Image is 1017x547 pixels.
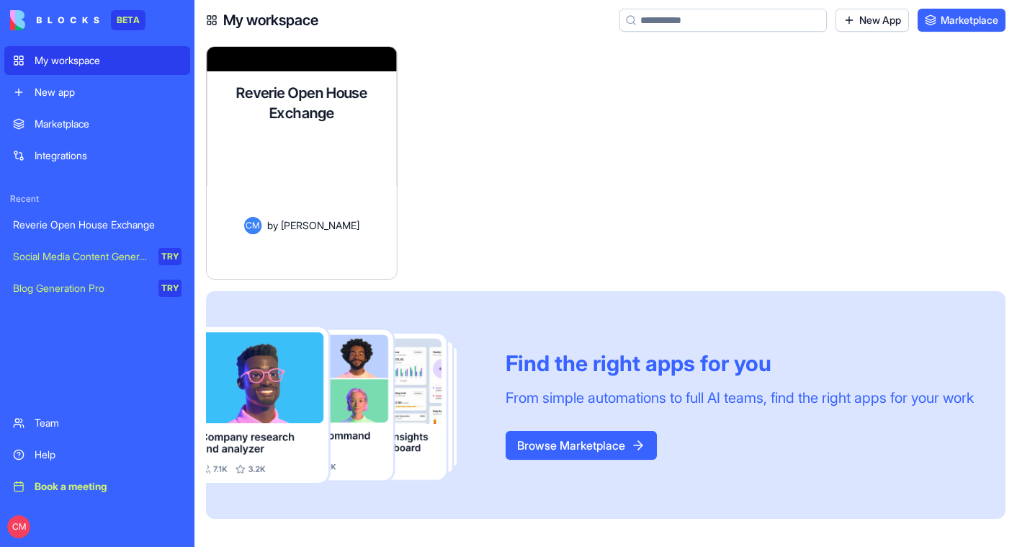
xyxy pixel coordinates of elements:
a: Reverie Open House ExchangeCMby[PERSON_NAME] [206,46,397,280]
div: My workspace [35,53,182,68]
div: BETA [111,10,145,30]
div: Integrations [35,148,182,163]
a: Book a meeting [4,472,190,501]
div: TRY [158,248,182,265]
div: Find the right apps for you [506,350,974,376]
a: Marketplace [918,9,1005,32]
a: Marketplace [4,110,190,138]
a: Team [4,409,190,437]
a: My workspace [4,46,190,75]
a: Help [4,440,190,469]
span: Recent [4,193,190,205]
span: [PERSON_NAME] [281,218,359,233]
button: Browse Marketplace [506,431,657,460]
div: Reverie Open House Exchange [13,218,182,232]
div: Book a meeting [35,479,182,494]
h4: My workspace [223,10,318,30]
a: Blog Generation ProTRY [4,274,190,303]
a: Browse Marketplace [506,438,657,453]
div: Social Media Content Generator [13,249,148,264]
h4: Reverie Open House Exchange [218,83,385,123]
div: From simple automations to full AI teams, find the right apps for your work [506,388,974,408]
a: New App [835,9,909,32]
div: Help [35,448,182,462]
a: Reverie Open House Exchange [4,210,190,239]
span: CM [7,515,30,538]
a: Social Media Content GeneratorTRY [4,242,190,271]
span: CM [244,217,261,234]
div: Team [35,416,182,430]
div: TRY [158,280,182,297]
div: New app [35,85,182,99]
img: logo [10,10,99,30]
a: Integrations [4,141,190,170]
div: Marketplace [35,117,182,131]
a: BETA [10,10,145,30]
span: by [267,218,278,233]
a: New app [4,78,190,107]
div: Blog Generation Pro [13,281,148,295]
